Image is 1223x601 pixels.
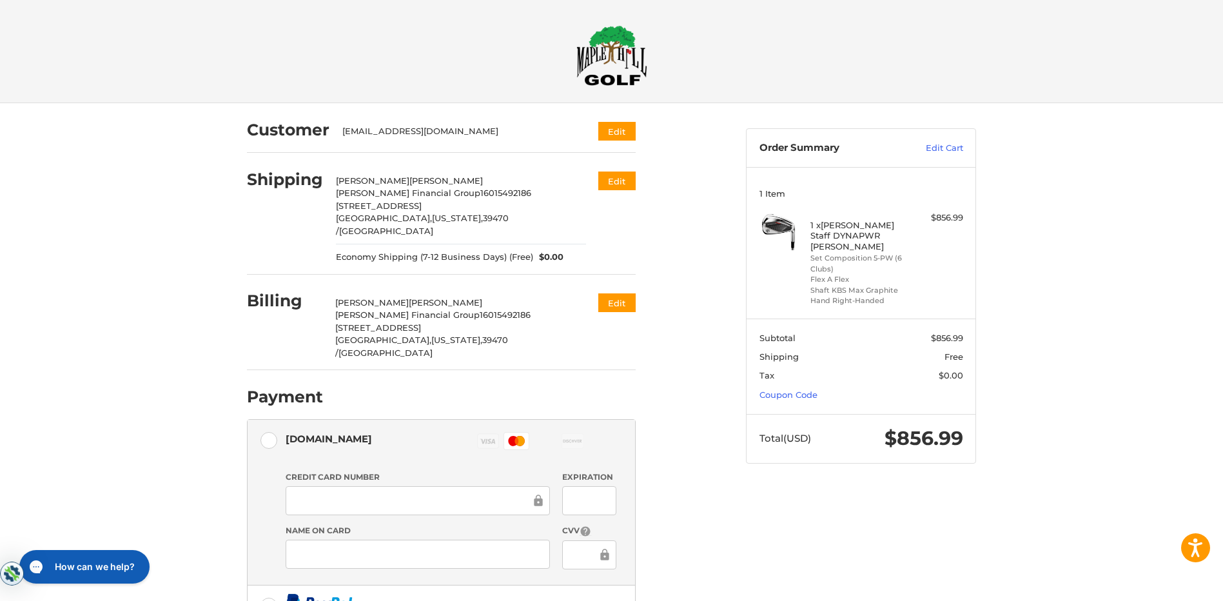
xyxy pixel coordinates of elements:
iframe: Google Customer Reviews [1117,566,1223,601]
h2: Billing [247,291,322,311]
li: Hand Right-Handed [810,295,909,306]
label: Expiration [562,471,616,483]
a: Coupon Code [759,389,817,400]
label: CVV [562,525,616,537]
label: Credit Card Number [286,471,550,483]
span: $856.99 [931,333,963,343]
span: $0.00 [939,370,963,380]
h2: Payment [247,387,323,407]
h3: 1 Item [759,188,963,199]
span: [GEOGRAPHIC_DATA] [338,348,433,358]
span: Total (USD) [759,432,811,444]
span: [US_STATE], [432,213,483,223]
span: [PERSON_NAME] [409,297,482,308]
span: [STREET_ADDRESS] [336,201,422,211]
span: 39470 / [336,213,509,236]
li: Shaft KBS Max Graphite [810,285,909,296]
div: [DOMAIN_NAME] [286,428,372,449]
span: 16015492186 [480,188,531,198]
button: Edit [598,293,636,312]
span: 16015492186 [480,310,531,320]
span: [PERSON_NAME] Financial Group [335,310,480,320]
button: Edit [598,122,636,141]
span: Economy Shipping (7-12 Business Days) (Free) [336,251,533,264]
span: [STREET_ADDRESS] [335,322,421,333]
span: [PERSON_NAME] Financial Group [336,188,480,198]
span: [US_STATE], [431,335,482,345]
span: [PERSON_NAME] [335,297,409,308]
h2: Shipping [247,170,323,190]
label: Name on Card [286,525,550,537]
span: Free [944,351,963,362]
img: Maple Hill Golf [576,25,647,86]
iframe: Gorgias live chat messenger [13,546,153,588]
span: $0.00 [533,251,564,264]
h2: Customer [247,120,329,140]
h4: 1 x [PERSON_NAME] Staff DYNAPWR [PERSON_NAME] [810,220,909,251]
span: $856.99 [885,426,963,450]
span: Tax [759,370,774,380]
span: Shipping [759,351,799,362]
div: $856.99 [912,212,963,224]
li: Flex A Flex [810,274,909,285]
a: Edit Cart [898,142,963,155]
span: Subtotal [759,333,796,343]
span: [GEOGRAPHIC_DATA] [339,226,433,236]
span: 39470 / [335,335,508,358]
h3: Order Summary [759,142,898,155]
li: Set Composition 5-PW (6 Clubs) [810,253,909,274]
button: Edit [598,172,636,190]
div: [EMAIL_ADDRESS][DOMAIN_NAME] [342,125,574,138]
span: [GEOGRAPHIC_DATA], [335,335,431,345]
span: [GEOGRAPHIC_DATA], [336,213,432,223]
span: [PERSON_NAME] [409,175,483,186]
span: [PERSON_NAME] [336,175,409,186]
